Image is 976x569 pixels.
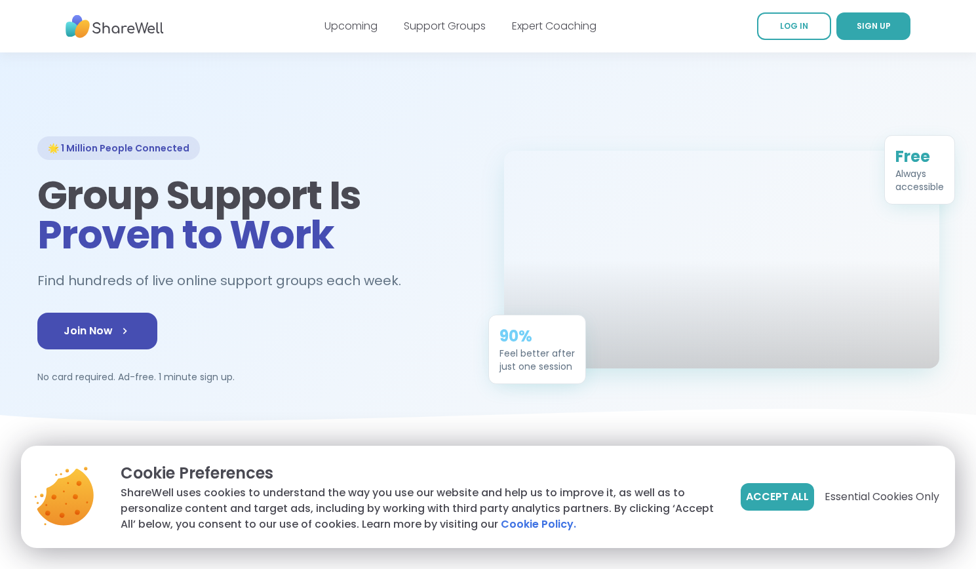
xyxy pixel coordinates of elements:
a: SIGN UP [836,12,910,40]
p: No card required. Ad-free. 1 minute sign up. [37,370,473,383]
div: 🌟 1 Million People Connected [37,136,200,160]
a: Join Now [37,313,157,349]
a: Cookie Policy. [501,517,576,532]
img: ShareWell Nav Logo [66,9,164,45]
span: Essential Cookies Only [825,489,939,505]
span: Proven to Work [37,207,334,262]
span: SIGN UP [857,20,891,31]
span: Accept All [746,489,809,505]
p: Cookie Preferences [121,461,720,485]
span: LOG IN [780,20,808,31]
div: Free [895,146,944,167]
p: ShareWell uses cookies to understand the way you use our website and help us to improve it, as we... [121,485,720,532]
h2: Find hundreds of live online support groups each week. [37,270,415,292]
div: Always accessible [895,167,944,193]
a: Expert Coaching [512,18,596,33]
span: Join Now [64,323,131,339]
div: Feel better after just one session [499,347,575,373]
div: 90% [499,326,575,347]
a: Support Groups [404,18,486,33]
a: LOG IN [757,12,831,40]
h1: Group Support Is [37,176,473,254]
button: Accept All [741,483,814,511]
a: Upcoming [324,18,378,33]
